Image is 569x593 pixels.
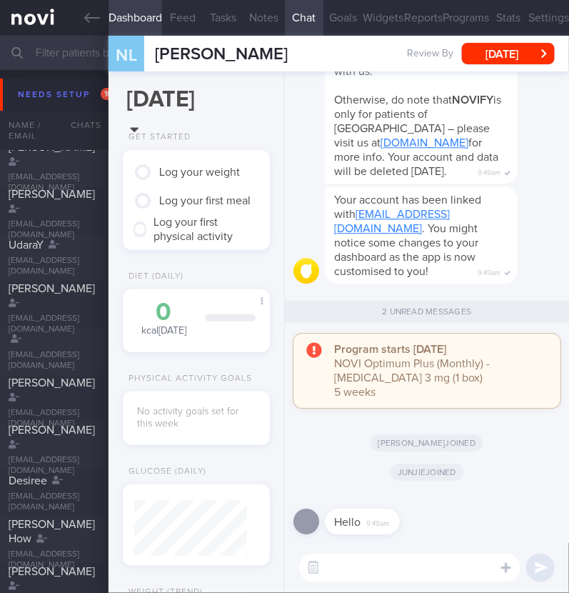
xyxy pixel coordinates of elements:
[335,517,361,528] span: Hello
[453,94,494,106] strong: NOVIFY
[335,209,450,234] a: [EMAIL_ADDRESS][DOMAIN_NAME]
[9,566,95,577] span: [PERSON_NAME]
[9,377,95,389] span: [PERSON_NAME]
[51,111,109,139] div: Chats
[391,464,463,481] span: Junjie joined
[137,300,191,338] div: kcal [DATE]
[9,408,101,429] div: [EMAIL_ADDRESS][DOMAIN_NAME]
[9,256,100,277] div: [EMAIL_ADDRESS][DOMAIN_NAME]
[478,164,500,178] span: 9:49am
[371,434,483,452] span: [PERSON_NAME] joined
[335,94,502,177] span: Otherwise, do note that is only for patients of [GEOGRAPHIC_DATA] – please visit us at for more i...
[407,48,453,61] span: Review By
[123,374,252,384] div: Physical Activity Goals
[9,475,47,487] span: Desiree
[367,515,390,529] span: 9:49am
[9,519,95,544] span: [PERSON_NAME] How
[9,283,95,294] span: [PERSON_NAME]
[9,424,95,436] span: [PERSON_NAME]
[9,314,101,335] div: [EMAIL_ADDRESS][DOMAIN_NAME]
[101,88,119,100] span: 101
[478,264,500,278] span: 9:49am
[137,406,255,431] div: No activity goals set for this week
[9,219,101,241] div: [EMAIL_ADDRESS][DOMAIN_NAME]
[335,387,376,398] span: 5 weeks
[137,300,191,325] div: 0
[9,172,101,194] div: [EMAIL_ADDRESS][DOMAIN_NAME]
[123,467,206,477] div: Glucose (Daily)
[123,271,183,282] div: Diet (Daily)
[123,132,191,143] div: Get Started
[9,492,100,513] div: [EMAIL_ADDRESS][DOMAIN_NAME]
[381,137,469,149] a: [DOMAIN_NAME]
[335,344,447,355] strong: Program starts [DATE]
[9,189,95,200] span: [PERSON_NAME]
[335,194,482,277] span: Your account has been linked with . You might notice some changes to your dashboard as the app is...
[14,85,122,104] div: Needs setup
[9,549,100,571] div: [EMAIL_ADDRESS][DOMAIN_NAME]
[9,239,44,251] span: UdaraY
[9,455,101,477] div: [EMAIL_ADDRESS][DOMAIN_NAME]
[155,46,288,63] span: [PERSON_NAME]
[335,358,490,384] span: NOVI Optimum Plus (Monthly) - [MEDICAL_DATA] 3 mg (1 box)
[462,43,555,64] button: [DATE]
[9,350,100,372] div: [EMAIL_ADDRESS][DOMAIN_NAME]
[100,27,153,82] div: NL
